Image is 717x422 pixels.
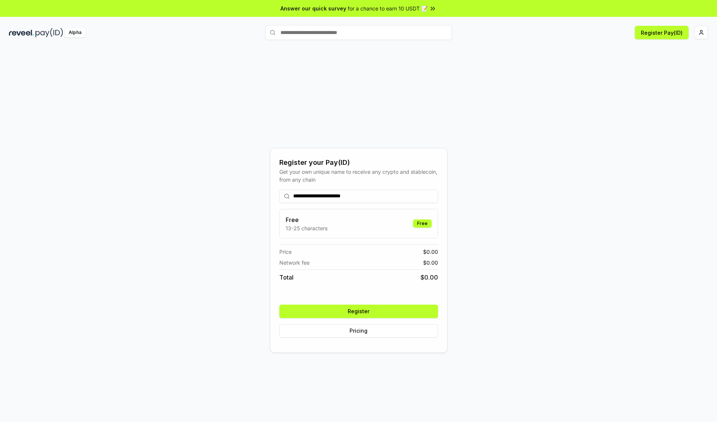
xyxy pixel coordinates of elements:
[280,4,346,12] span: Answer our quick survey
[9,28,34,37] img: reveel_dark
[286,224,328,232] p: 13-25 characters
[279,248,292,256] span: Price
[279,324,438,338] button: Pricing
[423,248,438,256] span: $ 0.00
[413,219,432,228] div: Free
[423,259,438,267] span: $ 0.00
[279,273,294,282] span: Total
[420,273,438,282] span: $ 0.00
[635,26,689,39] button: Register Pay(ID)
[279,157,438,168] div: Register your Pay(ID)
[279,259,310,267] span: Network fee
[286,215,328,224] h3: Free
[279,305,438,318] button: Register
[348,4,428,12] span: for a chance to earn 10 USDT 📝
[35,28,63,37] img: pay_id
[279,168,438,184] div: Get your own unique name to receive any crypto and stablecoin, from any chain
[65,28,86,37] div: Alpha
